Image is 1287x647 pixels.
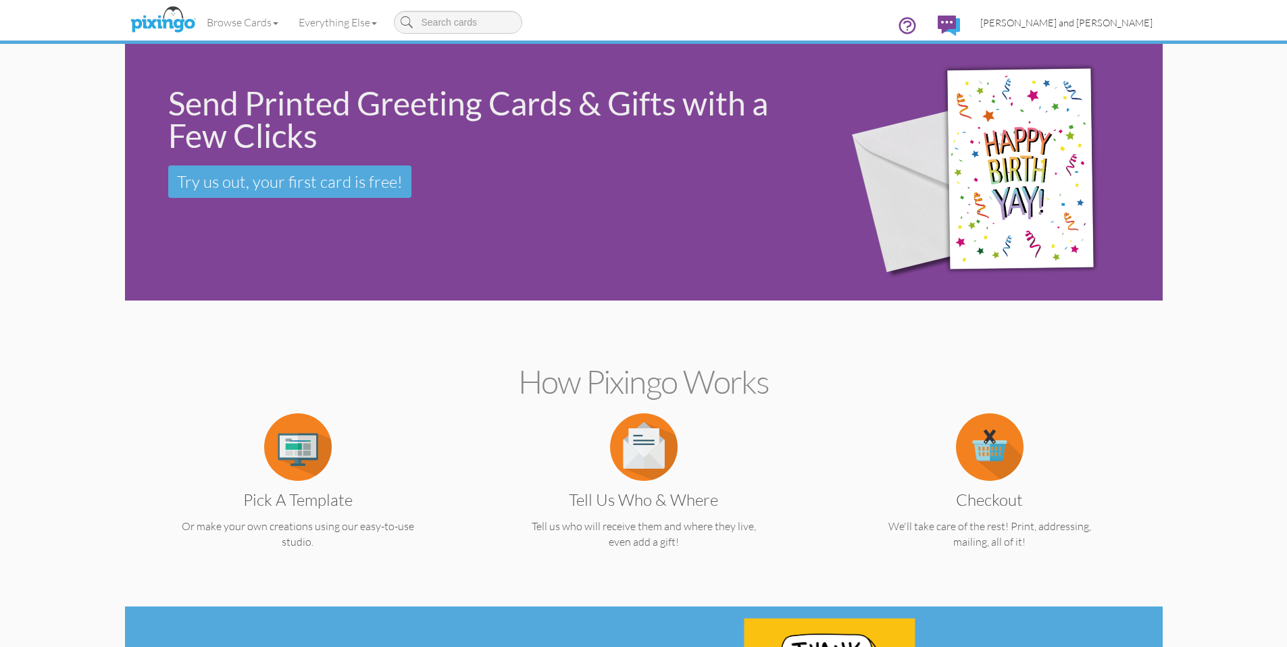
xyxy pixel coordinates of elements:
a: Browse Cards [197,5,288,39]
p: We'll take care of the rest! Print, addressing, mailing, all of it! [843,519,1136,550]
a: Try us out, your first card is free! [168,165,411,198]
span: [PERSON_NAME] and [PERSON_NAME] [980,17,1153,28]
h3: Checkout [853,491,1126,509]
a: Everything Else [288,5,387,39]
h2: How Pixingo works [149,364,1139,400]
p: Tell us who will receive them and where they live, even add a gift! [497,519,790,550]
h3: Tell us Who & Where [507,491,780,509]
a: [PERSON_NAME] and [PERSON_NAME] [970,5,1163,40]
img: item.alt [610,413,678,481]
img: pixingo logo [127,3,199,37]
a: Tell us Who & Where Tell us who will receive them and where they live, even add a gift! [497,439,790,550]
a: Pick a Template Or make your own creations using our easy-to-use studio. [151,439,445,550]
input: Search cards [394,11,522,34]
a: Checkout We'll take care of the rest! Print, addressing, mailing, all of it! [843,439,1136,550]
span: Try us out, your first card is free! [177,172,403,192]
div: Send Printed Greeting Cards & Gifts with a Few Clicks [168,87,806,152]
h3: Pick a Template [161,491,434,509]
img: item.alt [956,413,1024,481]
img: comments.svg [938,16,960,36]
p: Or make your own creations using our easy-to-use studio. [151,519,445,550]
img: 942c5090-71ba-4bfc-9a92-ca782dcda692.png [828,25,1154,320]
img: item.alt [264,413,332,481]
